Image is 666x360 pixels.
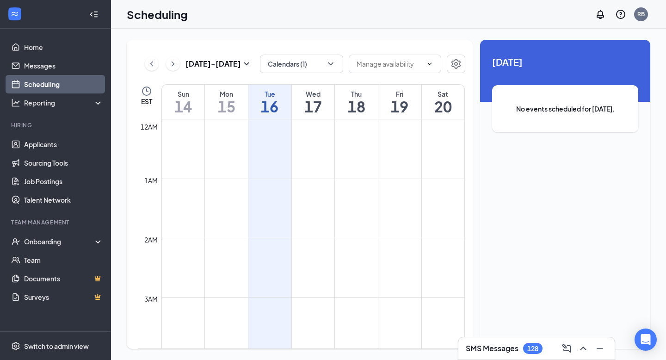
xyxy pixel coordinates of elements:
[292,89,335,99] div: Wed
[24,75,103,93] a: Scheduling
[24,56,103,75] a: Messages
[24,288,103,306] a: SurveysCrown
[139,122,160,132] div: 12am
[559,341,574,356] button: ComposeMessage
[594,343,605,354] svg: Minimize
[561,343,572,354] svg: ComposeMessage
[145,57,159,71] button: ChevronLeft
[205,85,248,119] a: September 15, 2025
[24,191,103,209] a: Talent Network
[248,85,291,119] a: September 16, 2025
[595,9,606,20] svg: Notifications
[576,341,591,356] button: ChevronUp
[450,58,462,69] svg: Settings
[162,89,204,99] div: Sun
[426,60,433,68] svg: ChevronDown
[10,9,19,19] svg: WorkstreamLogo
[248,99,291,114] h1: 16
[24,251,103,269] a: Team
[168,58,178,69] svg: ChevronRight
[447,55,465,73] button: Settings
[162,99,204,114] h1: 14
[292,85,335,119] a: September 17, 2025
[24,341,89,351] div: Switch to admin view
[260,55,343,73] button: Calendars (1)ChevronDown
[335,85,378,119] a: September 18, 2025
[24,38,103,56] a: Home
[335,99,378,114] h1: 18
[141,86,152,97] svg: Clock
[24,135,103,154] a: Applicants
[24,237,95,246] div: Onboarding
[142,235,160,245] div: 2am
[24,98,104,107] div: Reporting
[578,343,589,354] svg: ChevronUp
[141,97,152,106] span: EST
[205,99,248,114] h1: 15
[466,343,518,354] h3: SMS Messages
[11,121,101,129] div: Hiring
[511,104,620,114] span: No events scheduled for [DATE].
[378,89,421,99] div: Fri
[422,85,464,119] a: September 20, 2025
[592,341,607,356] button: Minimize
[241,58,252,69] svg: SmallChevronDown
[292,99,335,114] h1: 17
[11,341,20,351] svg: Settings
[378,99,421,114] h1: 19
[248,89,291,99] div: Tue
[378,85,421,119] a: September 19, 2025
[527,345,538,353] div: 128
[11,98,20,107] svg: Analysis
[166,57,180,71] button: ChevronRight
[142,175,160,186] div: 1am
[162,85,204,119] a: September 14, 2025
[615,9,626,20] svg: QuestionInfo
[335,89,378,99] div: Thu
[127,6,188,22] h1: Scheduling
[422,99,464,114] h1: 20
[24,172,103,191] a: Job Postings
[635,329,657,351] div: Open Intercom Messenger
[142,294,160,304] div: 3am
[422,89,464,99] div: Sat
[147,58,156,69] svg: ChevronLeft
[11,237,20,246] svg: UserCheck
[492,55,638,69] span: [DATE]
[205,89,248,99] div: Mon
[357,59,422,69] input: Manage availability
[637,10,645,18] div: RB
[326,59,335,68] svg: ChevronDown
[89,10,99,19] svg: Collapse
[24,154,103,172] a: Sourcing Tools
[11,218,101,226] div: Team Management
[24,269,103,288] a: DocumentsCrown
[185,59,241,69] h3: [DATE] - [DATE]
